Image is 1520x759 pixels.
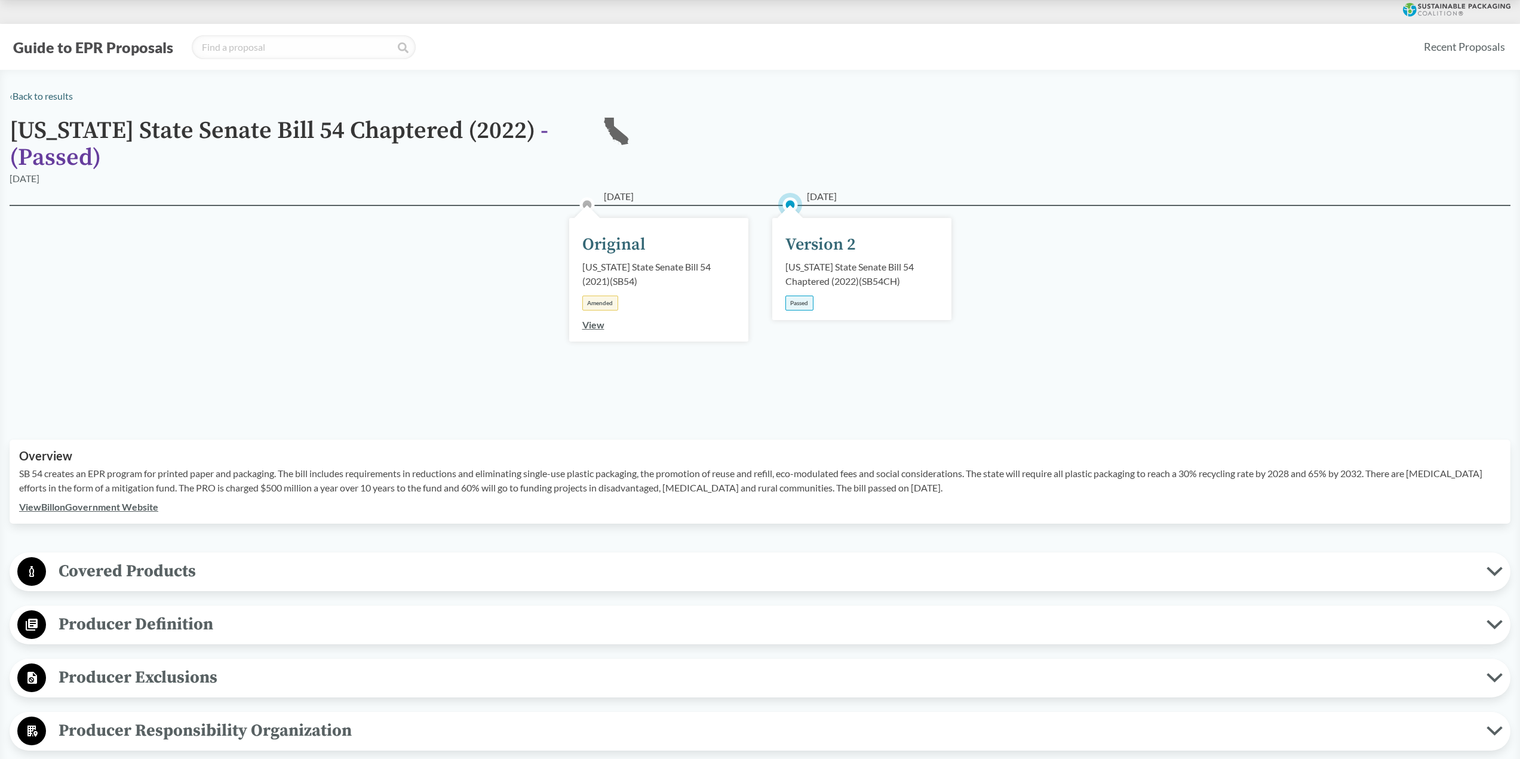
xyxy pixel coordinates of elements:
[46,717,1487,744] span: Producer Responsibility Organization
[582,319,604,330] a: View
[19,501,158,512] a: ViewBillonGovernment Website
[10,116,548,173] span: - ( Passed )
[10,171,39,186] div: [DATE]
[14,557,1506,587] button: Covered Products
[19,466,1501,495] p: SB 54 creates an EPR program for printed paper and packaging. The bill includes requirements in r...
[46,611,1487,638] span: Producer Definition
[14,663,1506,693] button: Producer Exclusions
[1418,33,1510,60] a: Recent Proposals
[604,189,634,204] span: [DATE]
[582,232,646,257] div: Original
[807,189,837,204] span: [DATE]
[10,38,177,57] button: Guide to EPR Proposals
[10,118,583,171] h1: [US_STATE] State Senate Bill 54 Chaptered (2022)
[582,296,618,311] div: Amended
[14,610,1506,640] button: Producer Definition
[10,90,73,102] a: ‹Back to results
[19,449,1501,463] h2: Overview
[14,716,1506,746] button: Producer Responsibility Organization
[192,35,416,59] input: Find a proposal
[785,232,856,257] div: Version 2
[785,296,813,311] div: Passed
[582,260,735,288] div: [US_STATE] State Senate Bill 54 (2021) ( SB54 )
[785,260,938,288] div: [US_STATE] State Senate Bill 54 Chaptered (2022) ( SB54CH )
[46,558,1487,585] span: Covered Products
[46,664,1487,691] span: Producer Exclusions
